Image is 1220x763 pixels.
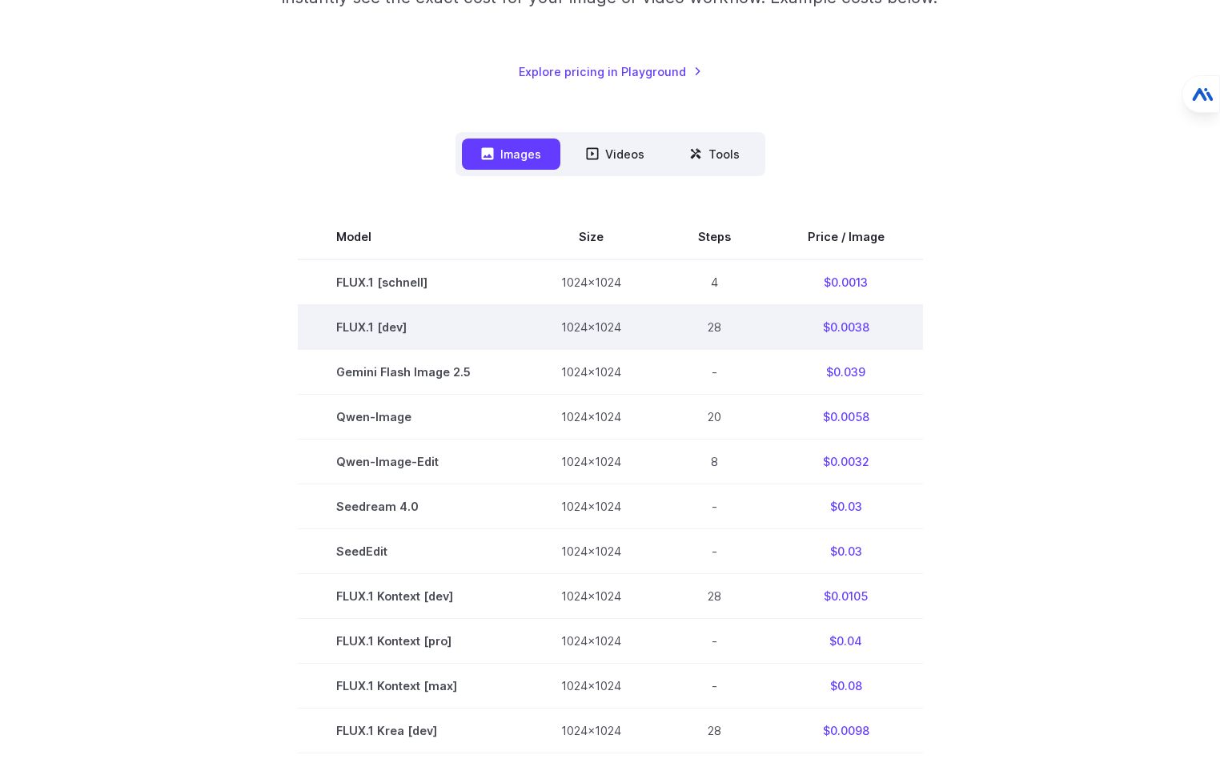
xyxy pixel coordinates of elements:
td: 1024x1024 [523,664,660,709]
td: $0.0038 [769,304,923,349]
td: 4 [660,259,769,305]
button: Videos [567,139,664,170]
td: 1024x1024 [523,573,660,618]
td: $0.039 [769,349,923,394]
button: Tools [670,139,759,170]
th: Steps [660,215,769,259]
td: FLUX.1 [schnell] [298,259,523,305]
td: $0.0098 [769,709,923,753]
td: Qwen-Image-Edit [298,439,523,484]
td: - [660,619,769,664]
th: Price / Image [769,215,923,259]
td: SeedEdit [298,528,523,573]
td: 1024x1024 [523,528,660,573]
td: $0.0032 [769,439,923,484]
td: $0.03 [769,528,923,573]
td: 1024x1024 [523,619,660,664]
td: 1024x1024 [523,439,660,484]
th: Model [298,215,523,259]
td: 28 [660,573,769,618]
td: $0.03 [769,484,923,528]
td: $0.08 [769,664,923,709]
td: 1024x1024 [523,349,660,394]
td: 8 [660,439,769,484]
td: FLUX.1 Kontext [max] [298,664,523,709]
th: Size [523,215,660,259]
td: - [660,664,769,709]
td: $0.04 [769,619,923,664]
td: FLUX.1 [dev] [298,304,523,349]
td: FLUX.1 Krea [dev] [298,709,523,753]
td: - [660,484,769,528]
td: $0.0058 [769,394,923,439]
td: $0.0013 [769,259,923,305]
td: 1024x1024 [523,484,660,528]
td: 1024x1024 [523,709,660,753]
td: FLUX.1 Kontext [dev] [298,573,523,618]
td: - [660,528,769,573]
td: $0.0105 [769,573,923,618]
td: 28 [660,304,769,349]
span: Gemini Flash Image 2.5 [336,363,484,381]
td: FLUX.1 Kontext [pro] [298,619,523,664]
a: Explore pricing in Playground [519,62,702,81]
button: Images [462,139,560,170]
td: 20 [660,394,769,439]
td: Qwen-Image [298,394,523,439]
td: 1024x1024 [523,304,660,349]
td: - [660,349,769,394]
td: Seedream 4.0 [298,484,523,528]
td: 28 [660,709,769,753]
td: 1024x1024 [523,259,660,305]
td: 1024x1024 [523,394,660,439]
